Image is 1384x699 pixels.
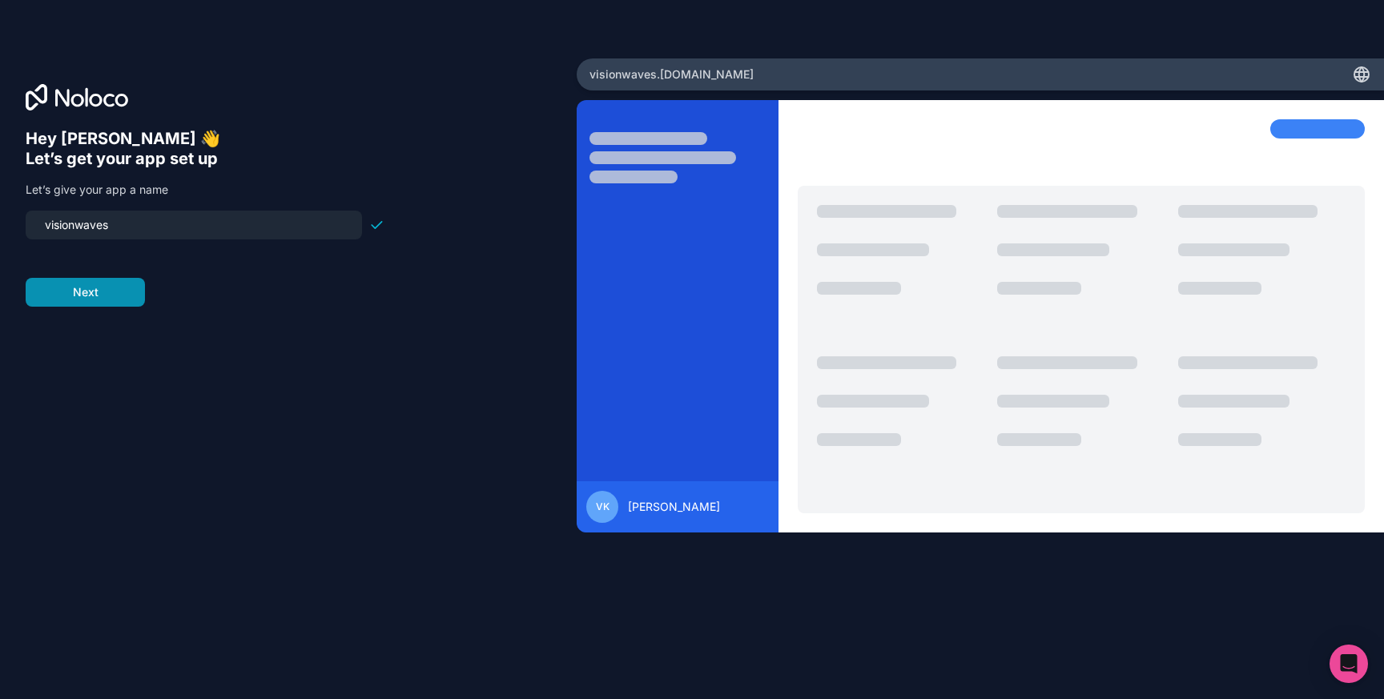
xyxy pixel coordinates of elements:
[1330,645,1368,683] div: Open Intercom Messenger
[628,499,720,515] span: [PERSON_NAME]
[589,66,754,82] span: visionwaves .[DOMAIN_NAME]
[26,149,384,169] h6: Let’s get your app set up
[26,129,384,149] h6: Hey [PERSON_NAME] 👋
[26,278,145,307] button: Next
[596,500,610,513] span: vk
[26,182,384,198] p: Let’s give your app a name
[35,214,352,236] input: my-team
